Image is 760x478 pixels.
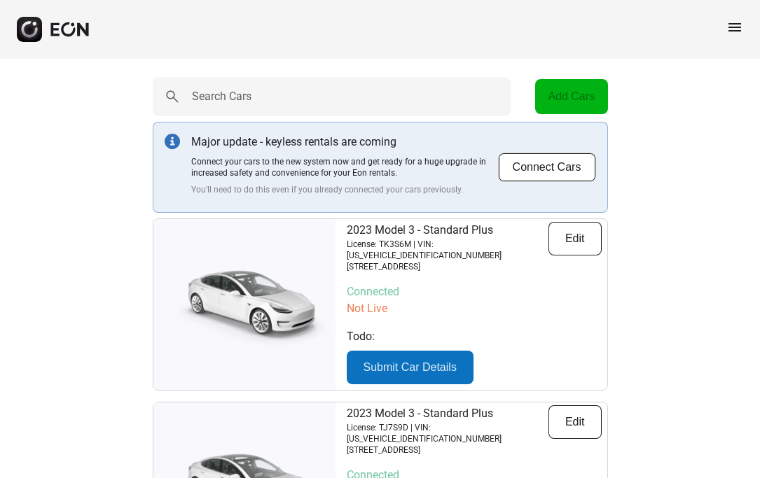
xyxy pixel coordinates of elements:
button: Connect Cars [498,153,596,182]
p: [STREET_ADDRESS] [347,444,548,456]
p: You'll need to do this even if you already connected your cars previously. [191,184,498,195]
p: Connected [347,283,602,300]
p: Not Live [347,300,602,317]
img: info [165,134,180,149]
p: Todo: [347,328,602,345]
p: Connect your cars to the new system now and get ready for a huge upgrade in increased safety and ... [191,156,498,178]
p: 2023 Model 3 - Standard Plus [347,405,548,422]
button: Submit Car Details [347,351,474,384]
img: car [153,259,336,350]
p: [STREET_ADDRESS] [347,261,548,272]
p: License: TJ7S9D | VIN: [US_VEHICLE_IDENTIFICATION_NUMBER] [347,422,548,444]
p: 2023 Model 3 - Standard Plus [347,222,548,239]
button: Edit [548,405,602,439]
p: License: TK3S6M | VIN: [US_VEHICLE_IDENTIFICATION_NUMBER] [347,239,548,261]
p: Major update - keyless rentals are coming [191,134,498,150]
button: Edit [548,222,602,255]
label: Search Cars [192,88,251,105]
span: menu [726,19,743,36]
